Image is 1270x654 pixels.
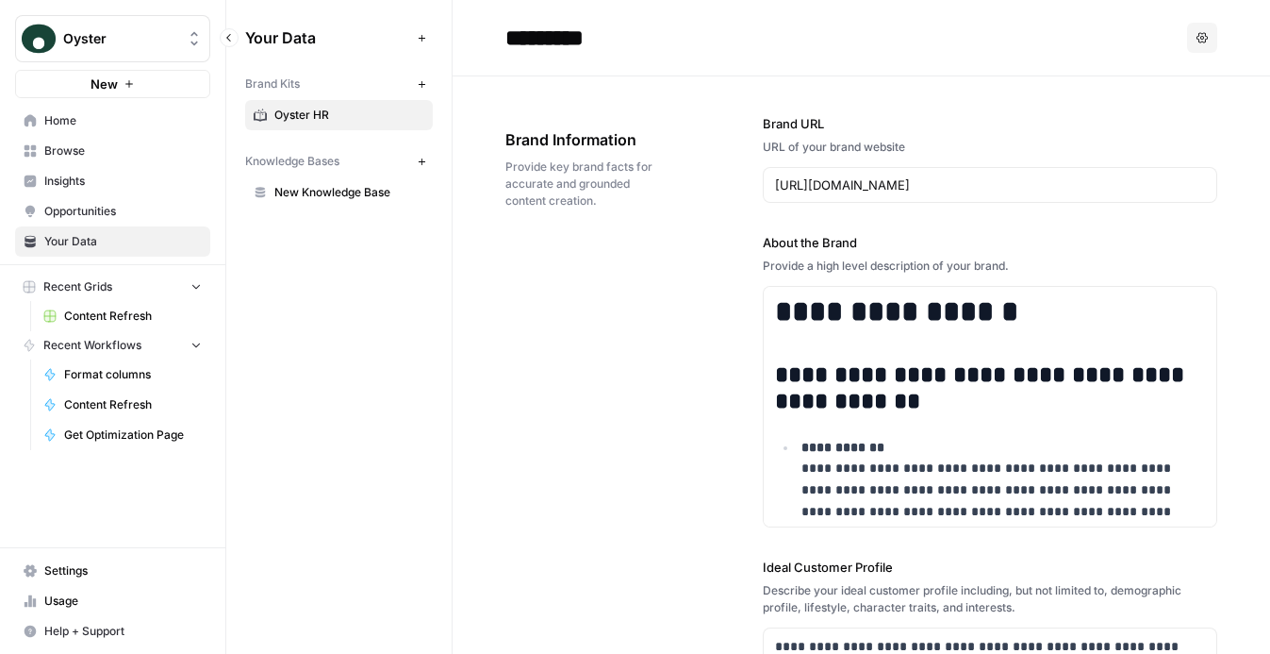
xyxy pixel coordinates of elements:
[763,258,1217,275] div: Provide a high level description of your brand.
[15,226,210,257] a: Your Data
[245,177,433,208] a: New Knowledge Base
[505,128,657,151] span: Brand Information
[505,159,657,210] span: Provide key brand facts for accurate and grounded content creation.
[763,558,1217,577] label: Ideal Customer Profile
[15,136,210,166] a: Browse
[44,173,202,190] span: Insights
[22,22,56,56] img: Oyster Logo
[64,308,202,325] span: Content Refresh
[15,70,210,98] button: New
[35,301,210,331] a: Content Refresh
[44,593,202,610] span: Usage
[15,166,210,196] a: Insights
[43,337,141,354] span: Recent Workflows
[64,427,202,444] span: Get Optimization Page
[35,420,210,450] a: Get Optimization Page
[64,366,202,383] span: Format columns
[44,562,202,579] span: Settings
[245,75,300,92] span: Brand Kits
[44,112,202,129] span: Home
[274,107,424,124] span: Oyster HR
[64,396,202,413] span: Content Refresh
[245,26,410,49] span: Your Data
[15,586,210,616] a: Usage
[245,153,339,170] span: Knowledge Bases
[44,623,202,640] span: Help + Support
[245,100,433,130] a: Oyster HR
[15,556,210,586] a: Settings
[763,114,1217,133] label: Brand URL
[91,75,118,93] span: New
[15,273,210,301] button: Recent Grids
[63,29,177,48] span: Oyster
[15,196,210,226] a: Opportunities
[763,582,1217,616] div: Describe your ideal customer profile including, but not limited to, demographic profile, lifestyl...
[15,15,210,62] button: Workspace: Oyster
[43,278,112,295] span: Recent Grids
[44,233,202,250] span: Your Data
[15,616,210,646] button: Help + Support
[44,203,202,220] span: Opportunities
[15,331,210,360] button: Recent Workflows
[775,176,1205,194] input: www.sundaysoccer.com
[763,233,1217,252] label: About the Brand
[274,184,424,201] span: New Knowledge Base
[35,360,210,390] a: Format columns
[763,139,1217,156] div: URL of your brand website
[35,390,210,420] a: Content Refresh
[15,106,210,136] a: Home
[44,143,202,159] span: Browse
